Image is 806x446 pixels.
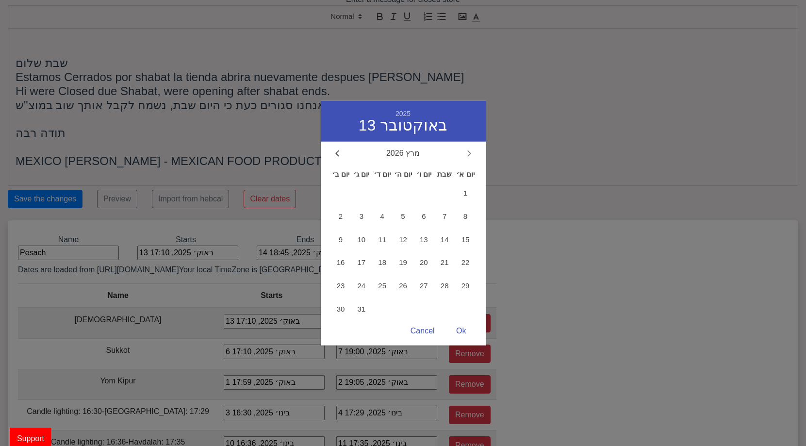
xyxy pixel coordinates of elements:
[455,252,476,273] span: 22
[126,234,246,260] div: Starts
[330,165,351,183] div: יום ב׳
[372,275,393,296] span: 25
[413,229,434,250] span: 13
[413,275,434,296] span: 27
[455,275,476,296] span: 29
[372,229,393,250] span: 11
[393,275,413,296] span: 26
[330,229,351,250] span: 9
[393,229,413,250] span: 12
[434,229,455,250] span: 14
[351,206,372,227] span: 3
[330,252,351,273] span: 16
[413,165,434,183] div: יום ו׳
[455,183,476,204] span: 1
[330,275,351,296] span: 23
[446,322,476,341] div: Ok
[393,252,413,273] span: 19
[335,109,471,117] div: 2025
[393,165,413,183] div: יום ה׳
[413,252,434,273] span: 20
[351,298,372,319] span: 31
[372,165,393,183] div: יום ד׳
[335,117,471,133] div: 13 באוקטובר
[455,206,476,227] span: 8
[455,229,476,250] span: 15
[351,275,372,296] span: 24
[434,275,455,296] span: 28
[434,252,455,273] span: 21
[393,206,413,227] span: 5
[401,322,444,341] div: Cancel
[351,229,372,250] span: 10
[372,252,393,273] span: 18
[372,206,393,227] span: 4
[330,298,351,319] span: 30
[434,206,455,227] span: 7
[413,206,434,227] span: 6
[351,252,372,273] span: 17
[330,206,351,227] span: 2
[434,165,455,183] div: שבת
[455,165,476,183] div: יום א׳
[335,149,471,158] div: מרץ 2026
[351,165,372,183] div: יום ג׳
